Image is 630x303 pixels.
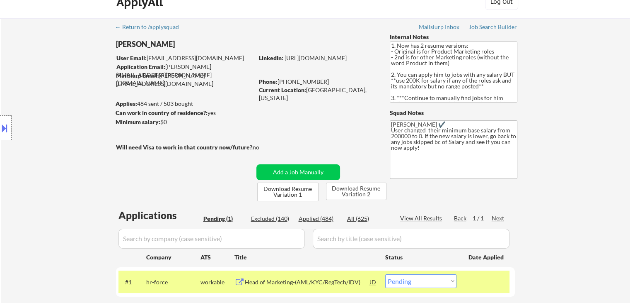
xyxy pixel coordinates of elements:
div: Back [454,214,467,222]
div: #1 [125,278,140,286]
button: Add a Job Manually [256,164,340,180]
a: Job Search Builder [469,24,517,32]
div: [PERSON_NAME][EMAIL_ADDRESS][DOMAIN_NAME] [116,71,253,88]
strong: Phone: [259,78,278,85]
div: Excluded (140) [251,215,292,223]
div: [EMAIL_ADDRESS][DOMAIN_NAME] [116,54,253,62]
div: Mailslurp Inbox [419,24,460,30]
a: [URL][DOMAIN_NAME] [285,54,347,61]
div: [PERSON_NAME][EMAIL_ADDRESS][PERSON_NAME][DOMAIN_NAME] [116,63,253,87]
strong: LinkedIn: [259,54,283,61]
a: Mailslurp Inbox [419,24,460,32]
div: Status [385,249,456,264]
div: Head of Marketing-(AML/KYC/RegTech/IDV) [245,278,370,286]
div: no [253,143,276,151]
div: ← Return to /applysquad [115,24,187,30]
div: Applications [118,210,200,220]
div: [PERSON_NAME] [116,39,286,49]
div: View All Results [400,214,444,222]
div: [PHONE_NUMBER] [259,78,376,86]
div: Next [492,214,505,222]
div: Internal Notes [390,33,517,41]
div: hr-force [146,278,200,286]
a: ← Return to /applysquad [115,24,187,32]
div: 1 / 1 [473,214,492,222]
div: Applied (484) [299,215,340,223]
div: Date Applied [468,253,505,261]
div: JD [369,274,377,289]
div: Company [146,253,200,261]
div: $0 [116,118,253,126]
div: Squad Notes [390,109,517,117]
div: Job Search Builder [469,24,517,30]
div: workable [200,278,234,286]
div: Title [234,253,377,261]
strong: Can work in country of residence?: [116,109,208,116]
div: All (625) [347,215,389,223]
div: 484 sent / 503 bought [116,100,253,108]
button: Download Resume Variation 1 [257,183,319,201]
div: Pending (1) [203,215,245,223]
input: Search by company (case sensitive) [118,229,305,249]
strong: Current Location: [259,86,306,93]
div: yes [116,109,251,117]
strong: Will need Visa to work in that country now/future?: [116,144,254,151]
button: Download Resume Variation 2 [326,183,386,200]
div: ATS [200,253,234,261]
div: [GEOGRAPHIC_DATA], [US_STATE] [259,86,376,102]
input: Search by title (case sensitive) [313,229,509,249]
